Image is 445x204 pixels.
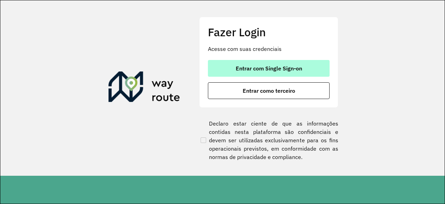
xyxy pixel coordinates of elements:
span: Entrar como terceiro [243,88,295,93]
button: button [208,60,330,77]
span: Entrar com Single Sign-on [236,66,302,71]
button: button [208,82,330,99]
h2: Fazer Login [208,25,330,39]
img: Roteirizador AmbevTech [108,71,180,105]
p: Acesse com suas credenciais [208,45,330,53]
label: Declaro estar ciente de que as informações contidas nesta plataforma são confidenciais e devem se... [199,119,338,161]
